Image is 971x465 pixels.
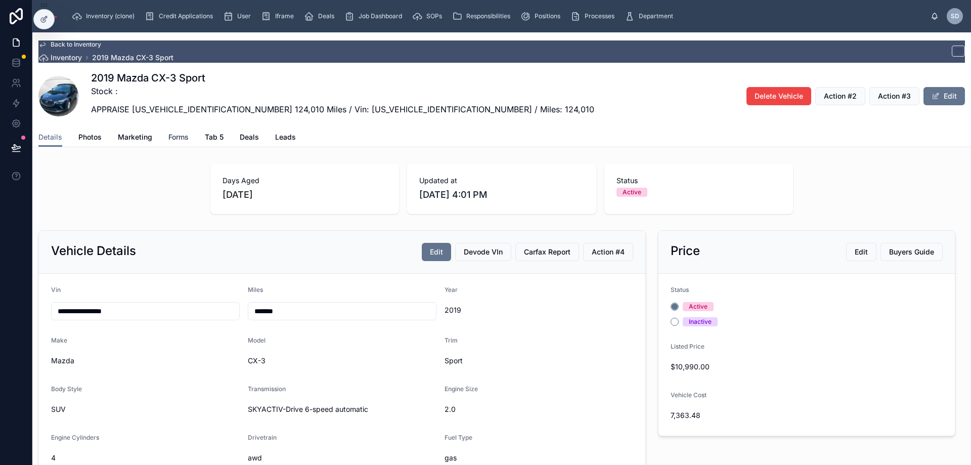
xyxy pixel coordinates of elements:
span: Edit [855,247,868,257]
a: Positions [517,7,567,25]
span: Vehicle Cost [671,391,707,399]
a: Leads [275,128,296,148]
span: gas [445,453,633,463]
span: Engine Cylinders [51,434,99,441]
button: Edit [422,243,451,261]
span: 2.0 [445,404,633,414]
span: SOPs [426,12,442,20]
span: Devode VIn [464,247,503,257]
h1: 2019 Mazda CX-3 Sport [91,71,594,85]
span: Job Dashboard [359,12,402,20]
span: 4 [51,453,240,463]
p: / Vin: [US_VEHICLE_IDENTIFICATION_NUMBER] / Miles: 124,010 [91,103,594,115]
span: Make [51,336,67,344]
button: Action #4 [583,243,633,261]
span: Miles [248,286,263,293]
a: Details [38,128,62,147]
a: SOPs [409,7,449,25]
span: Back to Inventory [51,40,101,49]
button: Edit [846,243,876,261]
span: Iframe [275,12,294,20]
div: Inactive [689,317,712,326]
span: 7,363.48 [671,410,943,420]
span: Updated at [419,176,584,186]
p: [DATE] [223,188,253,202]
dealr-vin-appraise-vehicle-vin: [US_VEHICLE_IDENTIFICATION_NUMBER] [132,104,292,114]
span: Deals [240,132,259,142]
button: Delete Vehicle [746,87,811,105]
h2: Vehicle Details [51,243,136,259]
span: Engine Size [445,385,478,393]
button: Buyers Guide [880,243,943,261]
span: Body Style [51,385,82,393]
div: Active [623,188,641,197]
span: Year [445,286,458,293]
a: Tab 5 [205,128,224,148]
div: Active [689,302,708,311]
span: Edit [430,247,443,257]
div: scrollable content [65,5,931,27]
span: CX-3 [248,356,436,366]
button: Action #3 [869,87,919,105]
span: Delete Vehicle [755,91,803,101]
a: Iframe [258,7,301,25]
span: Processes [585,12,614,20]
span: Listed Price [671,343,704,350]
span: Inventory [51,53,82,63]
span: Marketing [118,132,152,142]
span: [DATE] 4:01 PM [419,188,584,202]
span: Sport [445,356,633,366]
a: Processes [567,7,622,25]
a: Inventory [38,53,82,63]
span: Model [248,336,266,344]
span: User [237,12,251,20]
span: Status [671,286,689,293]
span: SKYACTIV-Drive 6-speed automatic [248,404,436,414]
span: 2019 [445,305,633,315]
span: Action #3 [878,91,911,101]
span: Status [616,176,781,186]
a: User [220,7,258,25]
a: Credit Applications [142,7,220,25]
span: Inventory (clone) [86,12,135,20]
span: Mazda [51,356,240,366]
button: Edit [923,87,965,105]
span: Photos [78,132,102,142]
p: Stock : [91,85,594,97]
span: Drivetrain [248,434,277,441]
a: Department [622,7,680,25]
span: Trim [445,336,458,344]
span: Action #2 [824,91,857,101]
button: Action #2 [815,87,865,105]
a: 2019 Mazda CX-3 Sport [92,53,173,63]
span: Carfax Report [524,247,570,257]
span: Vin [51,286,61,293]
a: Back to Inventory [38,40,101,49]
span: Responsibilities [466,12,510,20]
span: Action #4 [592,247,625,257]
span: Credit Applications [159,12,213,20]
a: Deals [240,128,259,148]
span: $10,990.00 [671,362,943,372]
span: Leads [275,132,296,142]
a: Forms [168,128,189,148]
span: Deals [318,12,334,20]
span: SD [951,12,959,20]
span: Forms [168,132,189,142]
a: Deals [301,7,341,25]
h2: Price [671,243,700,259]
span: Transmission [248,385,286,393]
button: Carfax Report [515,243,579,261]
a: Job Dashboard [341,7,409,25]
dealr-vin-appraise-vehicle-title: APPRAISE [91,104,129,114]
a: Photos [78,128,102,148]
a: Inventory (clone) [69,7,142,25]
a: Responsibilities [449,7,517,25]
span: SUV [51,404,240,414]
span: Details [38,132,62,142]
span: Department [639,12,673,20]
span: Buyers Guide [889,247,934,257]
button: Devode VIn [455,243,511,261]
span: Fuel Type [445,434,472,441]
